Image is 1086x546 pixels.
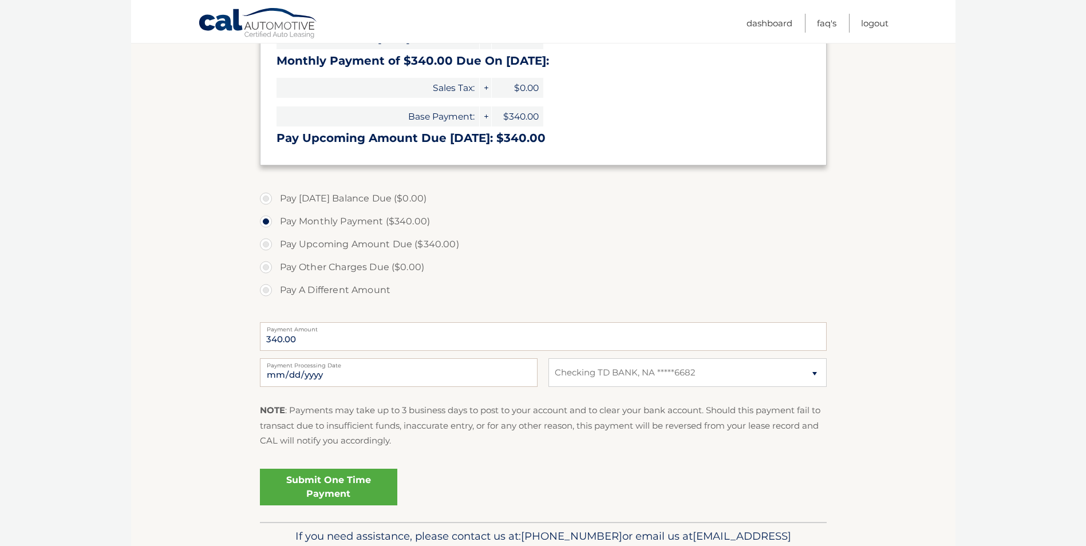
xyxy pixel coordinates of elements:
[817,14,836,33] a: FAQ's
[198,7,318,41] a: Cal Automotive
[260,233,827,256] label: Pay Upcoming Amount Due ($340.00)
[260,322,827,331] label: Payment Amount
[277,78,479,98] span: Sales Tax:
[260,322,827,351] input: Payment Amount
[260,256,827,279] label: Pay Other Charges Due ($0.00)
[861,14,888,33] a: Logout
[480,78,491,98] span: +
[521,529,622,543] span: [PHONE_NUMBER]
[260,358,538,387] input: Payment Date
[260,210,827,233] label: Pay Monthly Payment ($340.00)
[277,106,479,126] span: Base Payment:
[260,403,827,448] p: : Payments may take up to 3 business days to post to your account and to clear your bank account....
[277,54,810,68] h3: Monthly Payment of $340.00 Due On [DATE]:
[260,279,827,302] label: Pay A Different Amount
[260,187,827,210] label: Pay [DATE] Balance Due ($0.00)
[277,131,810,145] h3: Pay Upcoming Amount Due [DATE]: $340.00
[260,405,285,416] strong: NOTE
[747,14,792,33] a: Dashboard
[260,358,538,367] label: Payment Processing Date
[492,106,543,126] span: $340.00
[260,469,397,505] a: Submit One Time Payment
[492,78,543,98] span: $0.00
[480,106,491,126] span: +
